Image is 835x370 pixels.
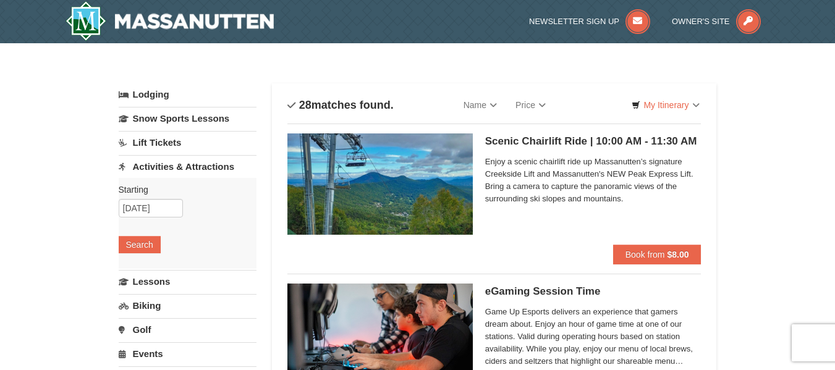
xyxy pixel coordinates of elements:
img: Massanutten Resort Logo [66,1,274,41]
button: Search [119,236,161,253]
span: Enjoy a scenic chairlift ride up Massanutten’s signature Creekside Lift and Massanutten's NEW Pea... [485,156,701,205]
a: Lessons [119,270,256,293]
img: 24896431-1-a2e2611b.jpg [287,133,473,235]
a: Events [119,342,256,365]
a: Biking [119,294,256,317]
strong: $8.00 [667,250,689,259]
span: Newsletter Sign Up [529,17,619,26]
span: Book from [625,250,665,259]
span: Game Up Esports delivers an experience that gamers dream about. Enjoy an hour of game time at one... [485,306,701,368]
h5: Scenic Chairlift Ride | 10:00 AM - 11:30 AM [485,135,701,148]
label: Starting [119,183,247,196]
a: Massanutten Resort [66,1,274,41]
button: Book from $8.00 [613,245,701,264]
a: Activities & Attractions [119,155,256,178]
a: Price [506,93,555,117]
a: Name [454,93,506,117]
a: My Itinerary [624,96,707,114]
a: Lodging [119,83,256,106]
a: Lift Tickets [119,131,256,154]
a: Owner's Site [672,17,761,26]
a: Golf [119,318,256,341]
a: Snow Sports Lessons [119,107,256,130]
h5: eGaming Session Time [485,285,701,298]
a: Newsletter Sign Up [529,17,650,26]
span: Owner's Site [672,17,730,26]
